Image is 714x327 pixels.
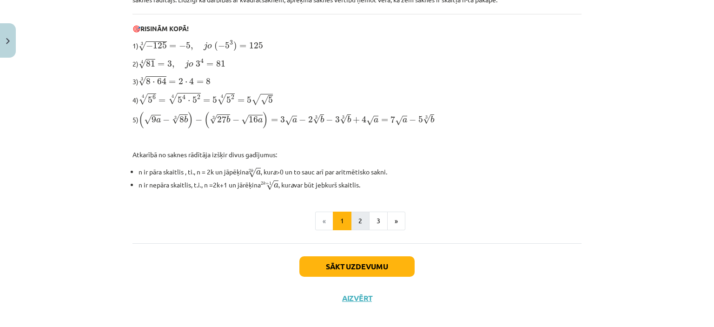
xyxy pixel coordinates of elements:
[353,117,360,123] span: +
[156,118,161,123] span: a
[216,60,225,67] span: 81
[265,182,269,185] span: +
[381,119,388,122] span: =
[132,39,582,52] p: 1)
[214,41,218,51] span: (
[139,59,146,69] span: √
[132,111,582,129] p: 5)
[423,114,430,124] span: √
[197,95,200,100] span: 2
[268,97,273,103] span: 5
[146,78,151,85] span: 8
[163,117,170,123] span: −
[169,80,176,84] span: =
[206,78,211,85] span: 8
[362,116,366,123] span: 4
[347,116,351,123] span: b
[226,116,230,123] span: b
[158,63,165,67] span: =
[132,57,582,69] p: 2)
[178,97,182,103] span: 5
[369,212,388,230] button: 3
[139,76,146,86] span: √
[308,116,313,123] span: 2
[430,116,434,123] span: b
[326,117,333,123] span: −
[266,180,274,190] span: √
[249,168,256,178] span: √
[178,78,183,85] span: 2
[172,114,179,124] span: √
[263,112,268,128] span: )
[217,116,226,123] span: 27
[132,92,582,106] p: 4)
[195,117,202,123] span: −
[210,114,217,124] span: √
[189,78,194,85] span: 4
[167,60,172,67] span: 3
[146,60,155,67] span: 81
[132,24,582,33] p: 🎯
[238,99,245,103] span: =
[132,75,582,87] p: 3)
[152,116,156,123] span: 9
[218,43,225,49] span: −
[374,118,378,123] span: a
[263,181,265,185] span: k
[261,181,263,185] span: 2
[132,150,582,160] p: Atkarībā no saknes rādītāja izšķir divus gadījumus:
[333,212,351,230] button: 1
[226,97,231,103] span: 5
[144,115,152,125] span: √
[258,118,263,123] span: a
[139,41,146,51] span: √
[182,94,185,100] span: 4
[395,116,403,126] span: √
[335,116,340,123] span: 3
[184,116,188,123] span: b
[249,42,263,49] span: 125
[188,112,193,128] span: )
[273,167,276,176] i: a
[132,212,582,230] nav: Page navigation example
[179,43,186,49] span: −
[196,60,200,67] span: 3
[387,212,405,230] button: »
[212,97,217,103] span: 5
[153,42,167,49] span: 125
[403,118,407,123] span: a
[418,116,423,123] span: 5
[139,93,148,105] span: √
[313,114,320,124] span: √
[409,117,416,123] span: −
[146,43,153,49] span: −
[339,294,375,303] button: Aizvērt
[139,178,582,191] li: n ir nepāra skaitlis, t.i., n =2k+1 un jārēķina , kur var būt jebkurš skaitlis.
[148,97,152,103] span: 5
[197,80,204,84] span: =
[249,116,258,123] span: 16
[320,116,324,123] span: b
[185,81,187,84] span: ⋅
[152,95,156,100] span: 6
[280,116,285,123] span: 3
[299,117,306,123] span: −
[233,41,237,51] span: )
[6,38,10,44] img: icon-close-lesson-0947bae3869378f0d4975bcd49f059093ad1ed9edebbc8119c70593378902aed.svg
[186,42,191,49] span: 5
[204,112,210,128] span: (
[185,60,189,68] span: j
[172,64,174,68] span: ,
[230,40,233,45] span: 3
[340,114,347,124] span: √
[232,117,239,123] span: −
[239,45,246,48] span: =
[169,45,176,48] span: =
[231,95,234,100] span: 2
[189,62,193,67] span: o
[241,115,249,125] span: √
[366,116,374,126] span: √
[179,116,184,123] span: 8
[152,81,155,84] span: ⋅
[157,78,166,85] span: 64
